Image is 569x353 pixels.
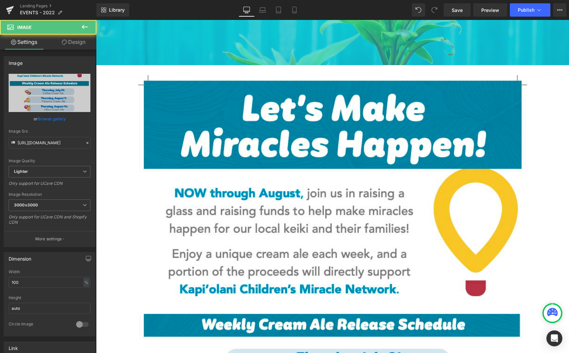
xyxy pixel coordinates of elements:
[20,3,96,9] a: Landing Pages
[9,192,90,197] div: Image Resolution
[14,169,28,174] b: Lighter
[481,7,499,14] span: Preview
[9,277,90,288] input: auto
[9,270,90,274] div: Width
[83,278,89,287] div: %
[4,231,95,247] button: More settings
[9,214,90,229] div: Only support for UCare CDN and Shopify CDN
[38,113,66,125] a: Browse gallery
[412,3,425,17] button: Undo
[9,252,32,262] div: Dimension
[9,321,69,328] div: Circle Image
[9,115,90,122] div: or
[239,3,255,17] a: Desktop
[452,7,463,14] span: Save
[14,202,38,207] b: 3000x3000
[9,57,23,66] div: Image
[17,25,32,30] span: Image
[50,35,98,50] a: Design
[428,3,441,17] button: Redo
[109,7,125,13] span: Library
[286,3,302,17] a: Mobile
[9,303,90,314] input: auto
[9,295,90,300] div: Height
[518,7,534,13] span: Publish
[9,181,90,190] div: Only support for UCare CDN
[9,137,90,149] input: Link
[9,159,90,163] div: Image Quality
[35,236,62,242] p: More settings
[271,3,286,17] a: Tablet
[510,3,550,17] button: Publish
[473,3,507,17] a: Preview
[255,3,271,17] a: Laptop
[20,10,55,15] span: EVENTS - 2022
[9,342,18,351] div: Link
[553,3,566,17] button: More
[546,330,562,346] div: Open Intercom Messenger
[96,3,129,17] a: New Library
[9,129,90,134] div: Image Src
